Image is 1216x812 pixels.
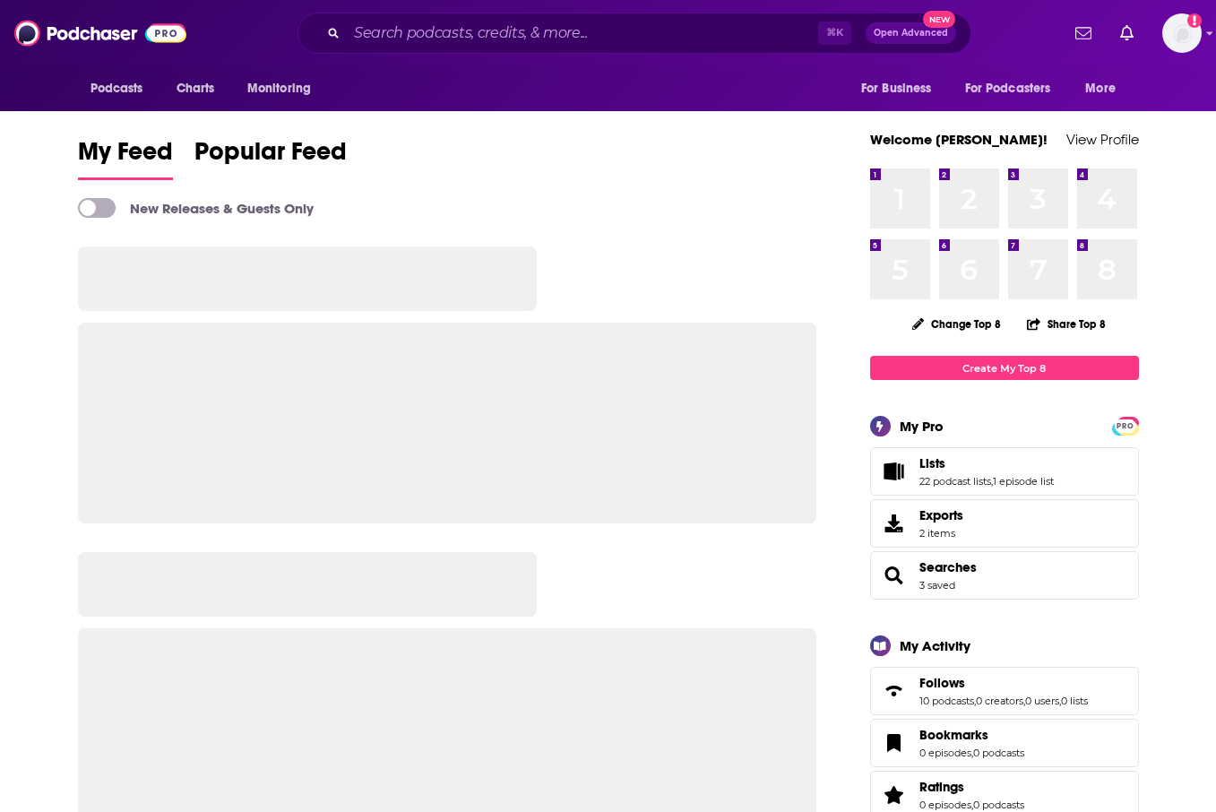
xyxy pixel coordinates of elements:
a: Welcome [PERSON_NAME]! [870,131,1048,148]
span: Exports [876,511,912,536]
span: New [923,11,955,28]
a: 0 episodes [919,747,971,759]
div: My Activity [900,637,970,654]
a: 0 creators [976,695,1023,707]
span: Exports [919,507,963,523]
button: Show profile menu [1162,13,1202,53]
a: Show notifications dropdown [1068,18,1099,48]
span: Bookmarks [870,719,1139,767]
a: My Feed [78,136,173,180]
input: Search podcasts, credits, & more... [347,19,818,48]
a: Lists [876,459,912,484]
a: New Releases & Guests Only [78,198,314,218]
a: Exports [870,499,1139,548]
span: Follows [870,667,1139,715]
button: Share Top 8 [1026,307,1107,341]
a: 0 podcasts [973,747,1024,759]
span: Open Advanced [874,29,948,38]
span: , [974,695,976,707]
button: open menu [235,72,334,106]
span: More [1085,76,1116,101]
span: , [1059,695,1061,707]
span: Ratings [919,779,964,795]
button: open menu [849,72,954,106]
a: Bookmarks [876,730,912,756]
span: Logged in as shcarlos [1162,13,1202,53]
span: For Business [861,76,932,101]
div: My Pro [900,418,944,435]
a: Follows [876,678,912,704]
a: 22 podcast lists [919,475,991,488]
span: PRO [1115,419,1136,433]
a: Lists [919,455,1054,471]
a: PRO [1115,419,1136,432]
div: Search podcasts, credits, & more... [298,13,971,54]
a: 10 podcasts [919,695,974,707]
span: Monitoring [247,76,311,101]
img: Podchaser - Follow, Share and Rate Podcasts [14,16,186,50]
span: , [971,747,973,759]
span: Follows [919,675,965,691]
a: 0 lists [1061,695,1088,707]
button: Change Top 8 [901,313,1013,335]
a: Follows [919,675,1088,691]
span: Searches [870,551,1139,600]
a: View Profile [1066,131,1139,148]
span: My Feed [78,136,173,177]
a: Show notifications dropdown [1113,18,1141,48]
a: Charts [165,72,226,106]
a: Create My Top 8 [870,356,1139,380]
a: Ratings [876,782,912,808]
span: , [971,799,973,811]
span: Podcasts [91,76,143,101]
a: 0 episodes [919,799,971,811]
a: Searches [919,559,977,575]
button: open menu [78,72,167,106]
img: User Profile [1162,13,1202,53]
span: Bookmarks [919,727,988,743]
a: 3 saved [919,579,955,592]
span: Lists [919,455,945,471]
span: ⌘ K [818,22,851,45]
button: Open AdvancedNew [866,22,956,44]
svg: Add a profile image [1187,13,1202,28]
span: , [991,475,993,488]
span: Lists [870,447,1139,496]
a: Searches [876,563,912,588]
a: 0 users [1025,695,1059,707]
a: 1 episode list [993,475,1054,488]
button: open menu [1073,72,1138,106]
span: 2 items [919,527,963,540]
a: Ratings [919,779,1024,795]
span: Popular Feed [194,136,347,177]
a: 0 podcasts [973,799,1024,811]
a: Popular Feed [194,136,347,180]
span: For Podcasters [965,76,1051,101]
a: Bookmarks [919,727,1024,743]
button: open menu [953,72,1077,106]
span: Charts [177,76,215,101]
span: , [1023,695,1025,707]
